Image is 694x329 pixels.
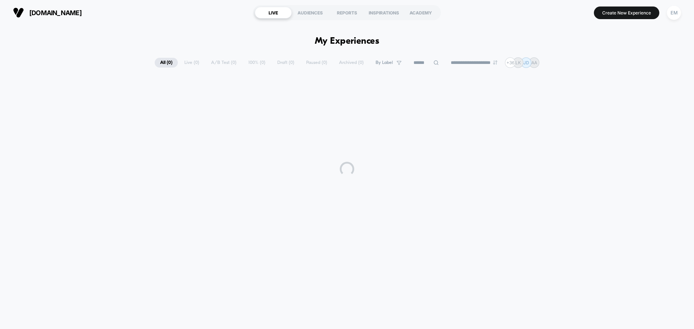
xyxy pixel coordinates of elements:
button: EM [665,5,683,20]
button: [DOMAIN_NAME] [11,7,84,18]
div: REPORTS [329,7,365,18]
div: + 36 [505,57,515,68]
h1: My Experiences [315,36,380,47]
span: [DOMAIN_NAME] [29,9,82,17]
p: LK [515,60,521,65]
div: ACADEMY [402,7,439,18]
div: LIVE [255,7,292,18]
button: Create New Experience [594,7,659,19]
span: By Label [376,60,393,65]
img: end [493,60,497,65]
div: EM [667,6,681,20]
p: AA [531,60,537,65]
span: All ( 0 ) [155,58,178,68]
div: AUDIENCES [292,7,329,18]
img: Visually logo [13,7,24,18]
p: JD [523,60,529,65]
div: INSPIRATIONS [365,7,402,18]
